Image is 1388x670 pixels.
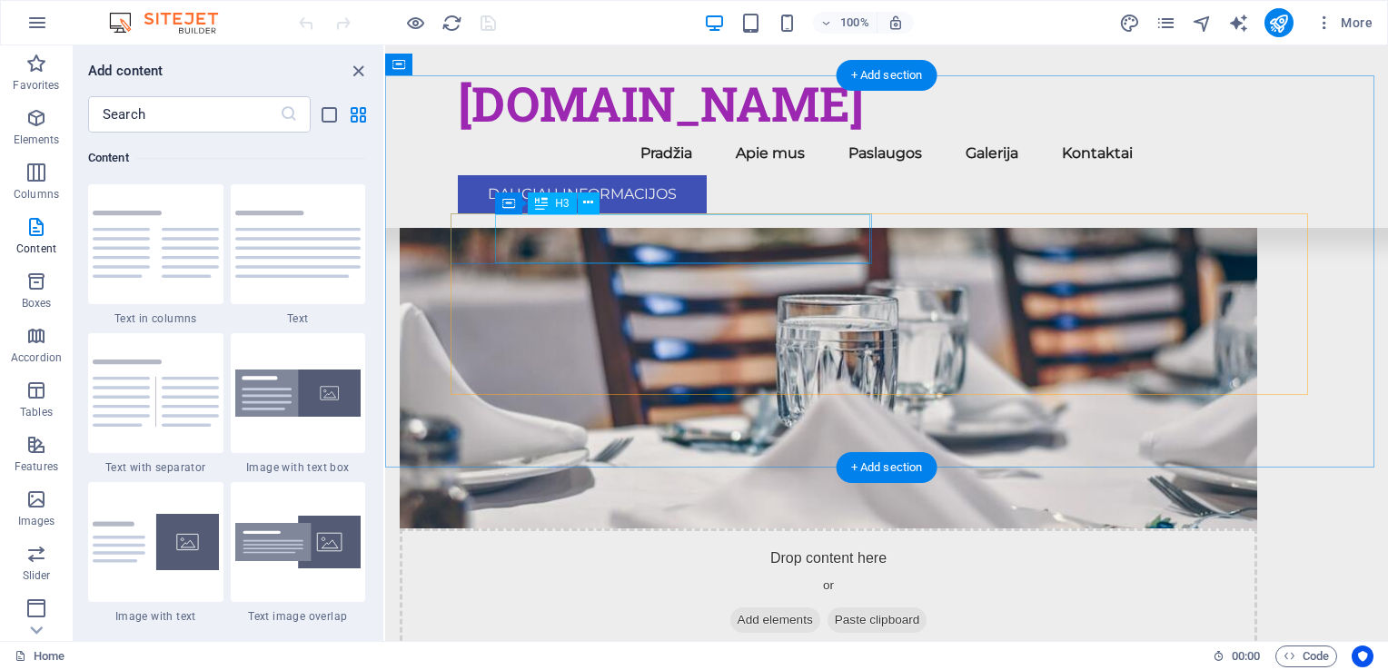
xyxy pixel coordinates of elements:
[1268,13,1289,34] i: Publish
[1213,645,1261,667] h6: Session time
[88,311,223,326] span: Text in columns
[88,147,365,169] h6: Content
[442,562,542,587] span: Paste clipboard
[22,296,52,310] p: Boxes
[1228,13,1249,34] i: AI Writer
[1155,12,1177,34] button: pages
[1275,645,1337,667] button: Code
[15,483,872,612] div: Drop content here
[88,333,223,475] div: Text with separator
[11,350,62,365] p: Accordion
[235,369,362,418] img: image-with-text-box.svg
[1192,12,1214,34] button: navigator
[1155,13,1176,34] i: Pages (Ctrl+Alt+S)
[231,333,366,475] div: Image with text box
[231,609,366,624] span: Text image overlap
[88,60,164,82] h6: Add content
[88,184,223,326] div: Text in columns
[231,184,366,326] div: Text
[1315,14,1373,32] span: More
[1244,649,1247,663] span: :
[1119,12,1141,34] button: design
[1308,8,1380,37] button: More
[441,12,462,34] button: reload
[231,311,366,326] span: Text
[15,645,64,667] a: Click to cancel selection. Double-click to open Pages
[104,12,241,34] img: Editor Logo
[1284,645,1329,667] span: Code
[345,562,435,587] span: Add elements
[88,96,280,133] input: Search
[235,516,362,569] img: text-image-overlap.svg
[15,459,58,474] p: Features
[14,133,60,147] p: Elements
[347,103,369,125] button: grid-view
[840,12,869,34] h6: 100%
[23,568,51,583] p: Slider
[837,60,937,91] div: + Add section
[88,482,223,624] div: Image with text
[231,482,366,624] div: Text image overlap
[813,12,877,34] button: 100%
[441,13,462,34] i: Reload page
[16,241,56,256] p: Content
[20,405,53,419] p: Tables
[1119,13,1140,34] i: Design (Ctrl+Alt+Y)
[93,360,219,427] img: text-with-separator.svg
[18,514,55,528] p: Images
[93,514,219,570] img: text-with-image-v4.svg
[347,60,369,82] button: close panel
[1192,13,1213,34] i: Navigator
[231,460,366,475] span: Image with text box
[14,187,59,202] p: Columns
[1228,12,1250,34] button: text_generator
[13,78,59,93] p: Favorites
[235,211,362,278] img: text.svg
[1232,645,1260,667] span: 00 00
[404,12,426,34] button: Click here to leave preview mode and continue editing
[88,460,223,475] span: Text with separator
[88,609,223,624] span: Image with text
[837,452,937,483] div: + Add section
[1352,645,1373,667] button: Usercentrics
[1264,8,1294,37] button: publish
[318,103,340,125] button: list-view
[93,211,219,278] img: text-in-columns.svg
[555,198,569,209] span: H3
[887,15,904,31] i: On resize automatically adjust zoom level to fit chosen device.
